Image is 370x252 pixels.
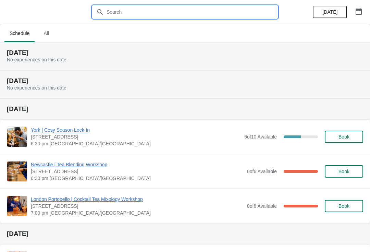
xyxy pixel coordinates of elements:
[7,127,27,147] img: York | Cosy Season Lock-In | 73 Low Petergate, YO1 7HY | 6:30 pm Europe/London
[106,6,277,18] input: Search
[7,77,363,84] h2: [DATE]
[31,127,241,133] span: York | Cosy Season Lock-In
[31,168,244,175] span: [STREET_ADDRESS]
[7,106,363,112] h2: [DATE]
[7,161,27,181] img: Newcastle | Tea Blending Workshop | 123 Grainger Street, Newcastle upon Tyne, NE1 5AE | 6:30 pm E...
[247,203,277,209] span: 0 of 8 Available
[31,140,241,147] span: 6:30 pm [GEOGRAPHIC_DATA]/[GEOGRAPHIC_DATA]
[338,134,349,140] span: Book
[7,196,27,216] img: London Portobello | Cocktail Tea Mixology Workshop | 158 Portobello Road, London W11 2EB, UK | 7:...
[244,134,277,140] span: 5 of 10 Available
[31,209,244,216] span: 7:00 pm [GEOGRAPHIC_DATA]/[GEOGRAPHIC_DATA]
[31,203,244,209] span: [STREET_ADDRESS]
[338,203,349,209] span: Book
[322,9,337,15] span: [DATE]
[7,49,363,56] h2: [DATE]
[31,133,241,140] span: [STREET_ADDRESS]
[4,27,35,39] span: Schedule
[7,85,66,91] span: No experiences on this date
[247,169,277,174] span: 0 of 6 Available
[7,230,363,237] h2: [DATE]
[325,165,363,178] button: Book
[313,6,347,18] button: [DATE]
[325,200,363,212] button: Book
[31,175,244,182] span: 6:30 pm [GEOGRAPHIC_DATA]/[GEOGRAPHIC_DATA]
[31,196,244,203] span: London Portobello | Cocktail Tea Mixology Workshop
[325,131,363,143] button: Book
[31,161,244,168] span: Newcastle | Tea Blending Workshop
[338,169,349,174] span: Book
[7,57,66,62] span: No experiences on this date
[38,27,55,39] span: All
